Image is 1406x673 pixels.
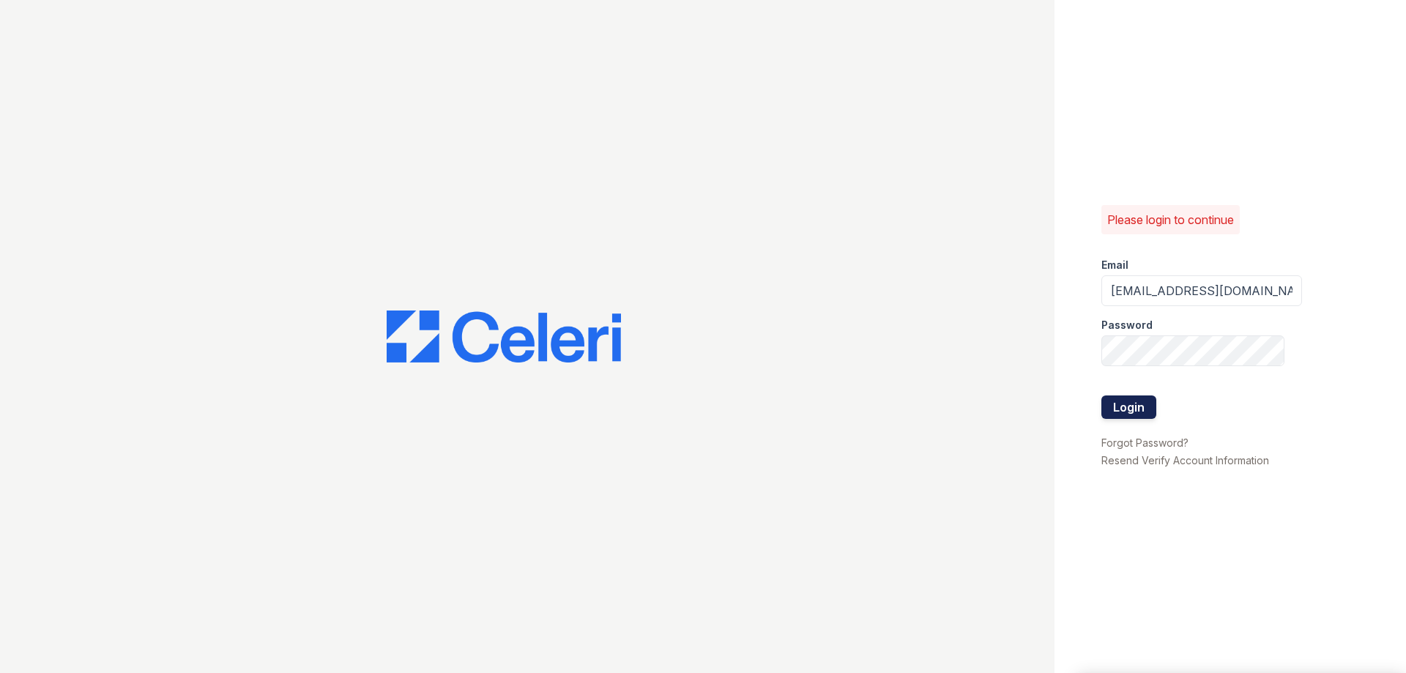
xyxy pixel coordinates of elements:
button: Login [1101,395,1156,419]
a: Forgot Password? [1101,436,1189,449]
img: CE_Logo_Blue-a8612792a0a2168367f1c8372b55b34899dd931a85d93a1a3d3e32e68fde9ad4.png [387,311,621,363]
label: Email [1101,258,1128,272]
label: Password [1101,318,1153,332]
p: Please login to continue [1107,211,1234,228]
a: Resend Verify Account Information [1101,454,1269,466]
